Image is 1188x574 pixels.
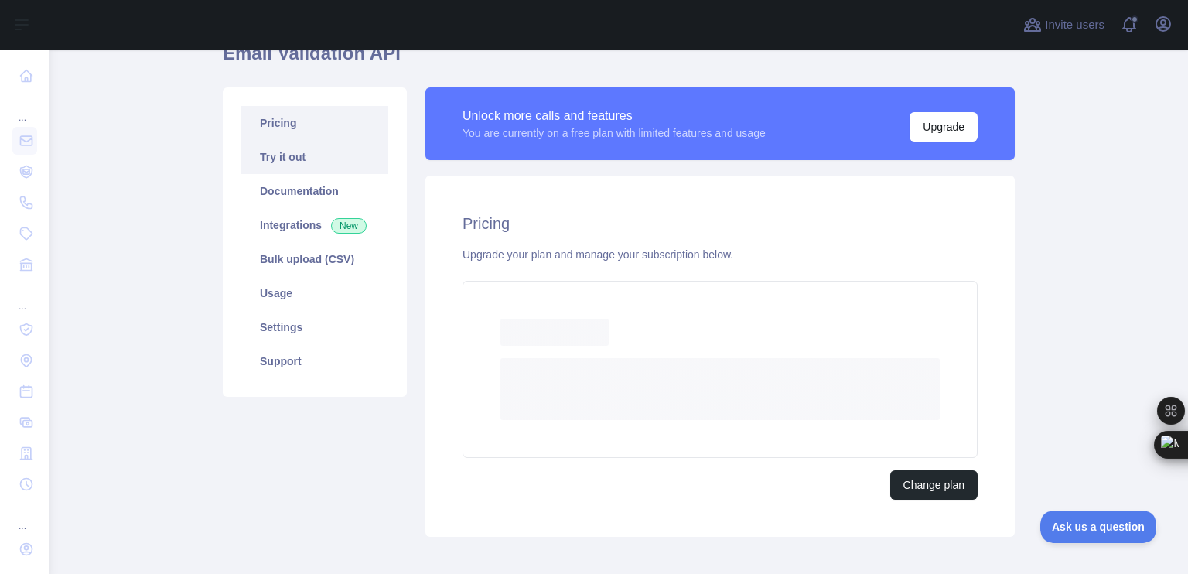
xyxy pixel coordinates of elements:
div: You are currently on a free plan with limited features and usage [463,125,766,141]
div: ... [12,93,37,124]
button: Upgrade [910,112,978,142]
a: Bulk upload (CSV) [241,242,388,276]
div: ... [12,282,37,313]
div: Unlock more calls and features [463,107,766,125]
a: Support [241,344,388,378]
a: Documentation [241,174,388,208]
a: Integrations New [241,208,388,242]
a: Settings [241,310,388,344]
div: ... [12,501,37,532]
iframe: Toggle Customer Support [1040,511,1157,543]
h2: Pricing [463,213,978,234]
div: Upgrade your plan and manage your subscription below. [463,247,978,262]
a: Usage [241,276,388,310]
button: Change plan [890,470,978,500]
h1: Email Validation API [223,41,1015,78]
span: New [331,218,367,234]
span: Invite users [1045,16,1104,34]
button: Invite users [1020,12,1108,37]
a: Pricing [241,106,388,140]
a: Try it out [241,140,388,174]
